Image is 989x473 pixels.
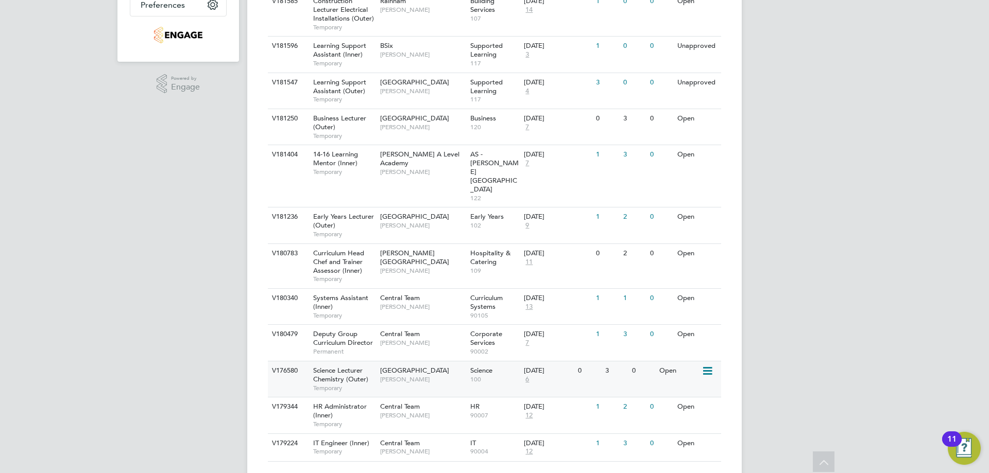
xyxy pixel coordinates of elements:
span: [PERSON_NAME] [380,375,465,383]
span: 122 [470,194,519,202]
div: [DATE] [524,294,591,303]
span: Business [470,114,496,122]
div: Open [675,207,720,226]
span: 11 [524,258,534,267]
span: HR Administrator (Inner) [313,402,367,419]
div: 1 [621,289,647,308]
div: [DATE] [524,42,591,50]
span: Central Team [380,402,420,411]
img: jambo-logo-retina.png [154,27,202,43]
span: 100 [470,375,519,383]
div: 3 [603,361,629,380]
div: [DATE] [524,366,573,375]
div: 1 [593,289,620,308]
div: 3 [621,145,647,164]
span: [PERSON_NAME] [380,339,465,347]
div: 0 [647,397,674,416]
div: 1 [593,207,620,226]
div: [DATE] [524,114,591,123]
span: Early Years [470,212,504,221]
div: V176580 [269,361,305,380]
span: HR [470,402,480,411]
span: [PERSON_NAME] [380,267,465,275]
div: Open [675,145,720,164]
span: Curriculum Head Chef and Trainer Assessor (Inner) [313,249,364,275]
div: Open [675,289,720,308]
div: 0 [647,145,674,164]
span: Temporary [313,59,375,67]
span: [PERSON_NAME] [380,221,465,230]
span: Engage [171,83,200,92]
span: Temporary [313,447,375,456]
div: 1 [593,397,620,416]
span: 107 [470,14,519,23]
div: 1 [593,37,620,56]
div: [DATE] [524,249,591,258]
span: Systems Assistant (Inner) [313,293,368,311]
span: Hospitality & Catering [470,249,510,266]
span: Temporary [313,168,375,176]
div: 0 [647,207,674,226]
span: 9 [524,221,531,230]
span: [PERSON_NAME] [380,411,465,419]
div: 2 [621,397,647,416]
button: Open Resource Center, 11 new notifications [948,432,981,465]
div: 11 [947,439,957,452]
div: Unapproved [675,73,720,92]
div: 0 [647,325,674,344]
span: [GEOGRAPHIC_DATA] [380,78,449,86]
div: V181404 [269,145,305,164]
span: Central Team [380,293,420,302]
div: 0 [647,244,674,263]
span: IT [470,439,476,447]
div: [DATE] [524,213,591,221]
span: 12 [524,447,534,456]
div: 1 [593,145,620,164]
span: Temporary [313,230,375,238]
span: 4 [524,87,531,96]
div: Open [675,325,720,344]
span: Supported Learning [470,41,503,59]
span: Central Team [380,329,420,338]
span: Learning Support Assistant (Inner) [313,41,366,59]
div: 0 [647,289,674,308]
div: Unapproved [675,37,720,56]
span: 102 [470,221,519,230]
span: Temporary [313,275,375,283]
span: Science Lecturer Chemistry (Outer) [313,366,368,383]
span: 14-16 Learning Mentor (Inner) [313,150,358,167]
span: BSix [380,41,393,50]
div: 0 [593,109,620,128]
span: [GEOGRAPHIC_DATA] [380,366,449,375]
span: 90105 [470,311,519,320]
div: 0 [593,244,620,263]
span: [PERSON_NAME] [380,303,465,311]
div: [DATE] [524,402,591,411]
div: V180479 [269,325,305,344]
span: [PERSON_NAME] [380,123,465,131]
span: 12 [524,411,534,420]
span: Supported Learning [470,78,503,95]
div: V179224 [269,434,305,453]
div: [DATE] [524,439,591,448]
div: 3 [621,434,647,453]
span: 14 [524,6,534,14]
span: 120 [470,123,519,131]
span: 7 [524,339,531,347]
span: [PERSON_NAME] A Level Academy [380,150,459,167]
span: Central Team [380,439,420,447]
div: 0 [647,109,674,128]
span: Temporary [313,384,375,392]
span: Corporate Services [470,329,502,347]
a: Go to home page [130,27,227,43]
span: 90002 [470,347,519,356]
span: Curriculum Systems [470,293,503,311]
span: [PERSON_NAME][GEOGRAPHIC_DATA] [380,249,449,266]
div: Open [675,244,720,263]
div: Open [657,361,702,380]
span: Powered by [171,74,200,83]
div: 3 [621,325,647,344]
span: [PERSON_NAME] [380,168,465,176]
div: V179344 [269,397,305,416]
div: 1 [593,434,620,453]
